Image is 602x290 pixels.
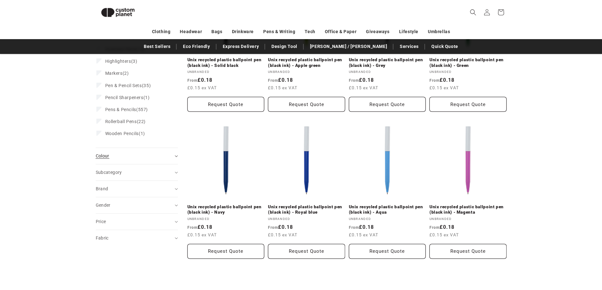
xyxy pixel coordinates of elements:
button: Request Quote [429,97,507,112]
span: (2) [105,70,129,76]
summary: Fabric (0 selected) [96,230,178,246]
span: (557) [105,107,148,112]
a: Pens & Writing [263,26,295,37]
a: Unix recycled plastic ballpoint pen (black ink) - Magenta [429,204,507,215]
a: Best Sellers [141,41,173,52]
a: Eco Friendly [180,41,213,52]
span: Highlighters [105,59,131,64]
button: Request Quote [268,97,345,112]
iframe: Chat Widget [496,222,602,290]
a: Express Delivery [220,41,262,52]
summary: Search [466,5,480,19]
span: (1) [105,131,145,136]
a: Design Tool [268,41,301,52]
span: Price [96,219,106,224]
a: Clothing [152,26,171,37]
span: Pencil Sharpeners [105,95,143,100]
summary: Price [96,214,178,230]
a: Unix recycled plastic ballpoint pen (black ink) - Solid black [187,57,265,68]
a: Office & Paper [325,26,356,37]
a: Tech [305,26,315,37]
a: [PERSON_NAME] / [PERSON_NAME] [307,41,390,52]
a: Quick Quote [428,41,461,52]
span: (3) [105,58,137,64]
button: Request Quote [349,244,426,259]
span: Rollerball Pens [105,119,137,124]
a: Unix recycled plastic ballpoint pen (black ink) - Green [429,57,507,68]
a: Umbrellas [428,26,450,37]
span: Pen & Pencil Sets [105,83,142,88]
a: Unix recycled plastic ballpoint pen (black ink) - Apple green [268,57,345,68]
span: Brand [96,186,108,191]
span: Gender [96,203,111,208]
a: Drinkware [232,26,254,37]
a: Headwear [180,26,202,37]
summary: Brand (0 selected) [96,181,178,197]
a: Unix recycled plastic ballpoint pen (black ink) - Royal blue [268,204,345,215]
img: Custom Planet [96,3,140,22]
a: Unix recycled plastic ballpoint pen (black ink) - Aqua [349,204,426,215]
summary: Subcategory (0 selected) [96,164,178,181]
a: Unix recycled plastic ballpoint pen (black ink) - Navy [187,204,265,215]
button: Request Quote [187,97,265,112]
span: (1) [105,95,150,100]
a: Bags [211,26,222,37]
button: Request Quote [349,97,426,112]
button: Request Quote [187,244,265,259]
a: Services [397,41,422,52]
span: (22) [105,119,146,124]
span: (35) [105,83,151,88]
span: Subcategory [96,170,122,175]
span: Colour [96,153,109,158]
a: Giveaways [366,26,389,37]
a: Unix recycled plastic ballpoint pen (black ink) - Grey [349,57,426,68]
button: Request Quote [268,244,345,259]
summary: Gender (0 selected) [96,197,178,213]
button: Request Quote [429,244,507,259]
span: Markers [105,71,123,76]
span: Wooden Pencils [105,131,139,136]
summary: Colour (0 selected) [96,148,178,164]
span: Fabric [96,235,109,240]
span: Pens & Pencils [105,107,136,112]
a: Lifestyle [399,26,418,37]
